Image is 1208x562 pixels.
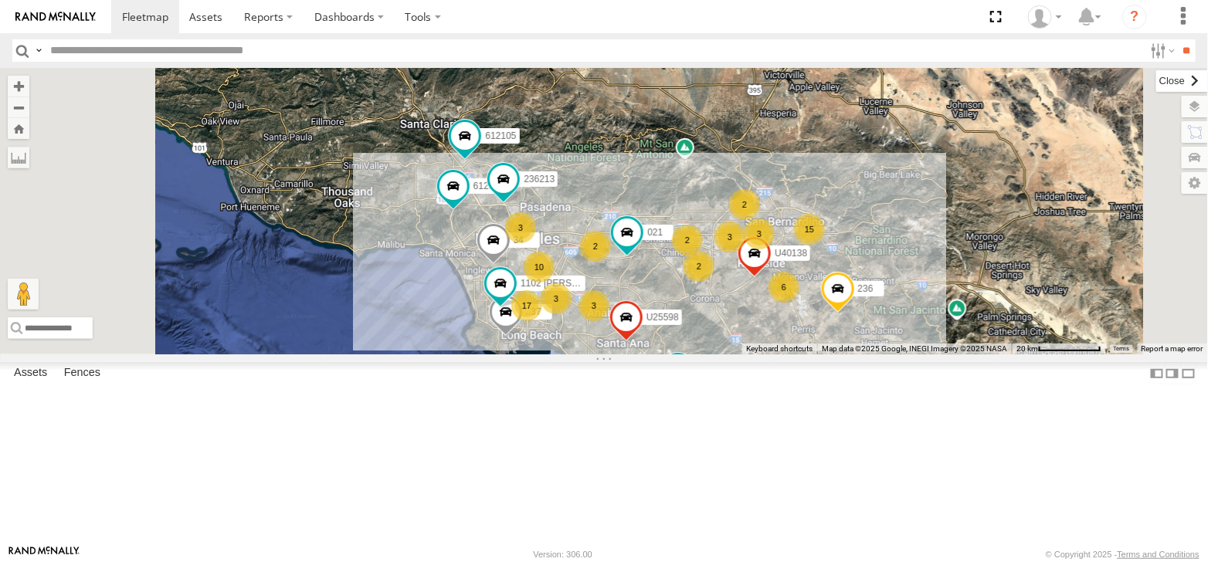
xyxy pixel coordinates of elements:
button: Zoom in [8,76,29,96]
span: 612105 [485,130,516,141]
i: ? [1122,5,1147,29]
div: 2 [672,225,703,256]
span: 612884 [473,180,504,191]
label: Search Filter Options [1145,39,1178,62]
a: Terms (opens in new tab) [1114,345,1130,351]
div: 3 [744,218,775,249]
div: 2 [684,251,714,282]
span: Map data ©2025 Google, INEGI Imagery ©2025 NASA [822,344,1007,353]
div: © Copyright 2025 - [1046,550,1200,559]
label: Fences [56,363,108,384]
button: Keyboard shortcuts [746,344,813,354]
div: 3 [505,212,536,243]
div: Keith Norris [1023,5,1067,29]
div: 10 [524,252,555,283]
a: Report a map error [1142,344,1203,353]
div: 3 [714,222,745,252]
span: 34 [514,234,524,245]
button: Map Scale: 20 km per 78 pixels [1012,344,1106,354]
button: Zoom Home [8,118,29,139]
img: rand-logo.svg [15,12,96,22]
span: 236213 [524,173,555,184]
button: Drag Pegman onto the map to open Street View [8,279,39,310]
span: U40138 [775,247,807,258]
span: 20 km [1016,344,1038,353]
span: U25598 [646,312,679,323]
div: 15 [794,214,825,245]
label: Hide Summary Table [1181,362,1196,384]
label: Map Settings [1182,172,1208,194]
a: Visit our Website [8,547,80,562]
div: 2 [580,231,611,262]
div: 3 [579,290,609,321]
div: 6 [769,272,799,303]
span: 021 [647,227,663,238]
label: Assets [6,363,55,384]
button: Zoom out [8,96,29,118]
label: Dock Summary Table to the Left [1149,362,1165,384]
div: Version: 306.00 [534,550,592,559]
label: Measure [8,147,29,168]
div: 3 [541,283,572,314]
a: Terms and Conditions [1118,550,1200,559]
label: Search Query [32,39,45,62]
span: 236 [858,283,874,294]
div: 17 [511,290,542,321]
label: Dock Summary Table to the Right [1165,362,1180,384]
span: 1102 [PERSON_NAME] [521,277,620,288]
div: 2 [729,189,760,220]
